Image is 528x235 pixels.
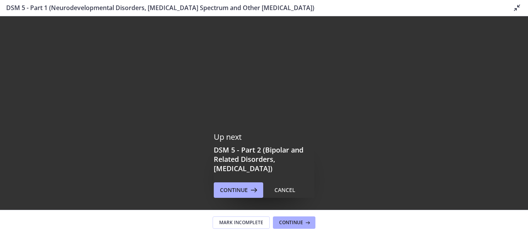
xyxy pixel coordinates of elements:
[273,216,315,229] button: Continue
[219,220,263,226] span: Mark Incomplete
[214,145,314,173] h3: DSM 5 - Part 2 (Bipolar and Related Disorders, [MEDICAL_DATA])
[220,185,248,195] span: Continue
[214,182,263,198] button: Continue
[268,182,301,198] button: Cancel
[214,132,314,142] p: Up next
[274,185,295,195] div: Cancel
[213,216,270,229] button: Mark Incomplete
[6,3,500,12] h3: DSM 5 - Part 1 (Neurodevelopmental Disorders, [MEDICAL_DATA] Spectrum and Other [MEDICAL_DATA])
[279,220,303,226] span: Continue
